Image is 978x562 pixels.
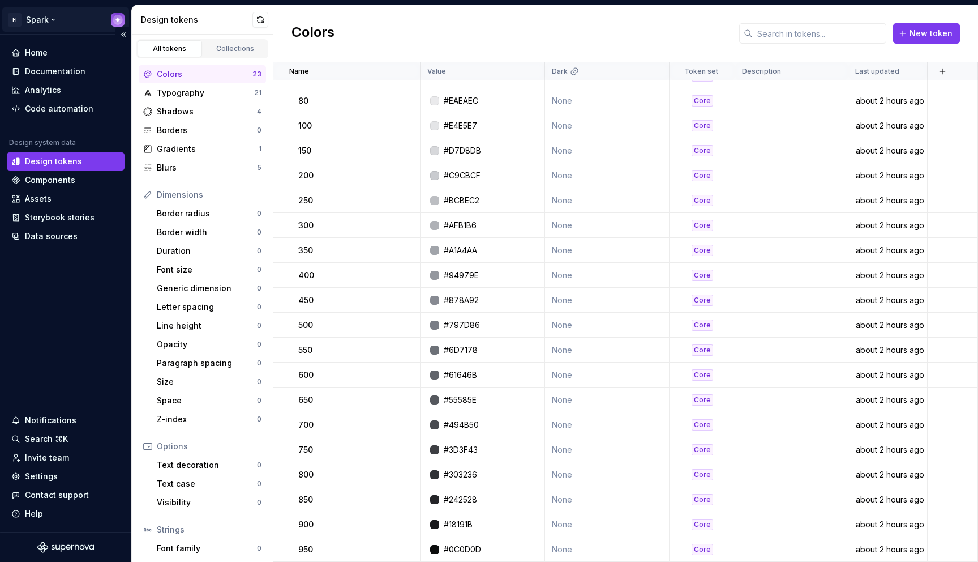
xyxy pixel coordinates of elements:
a: Design tokens [7,152,125,171]
div: Design system data [9,138,76,147]
div: Size [157,376,257,388]
div: Code automation [25,103,93,114]
div: #AFB1B6 [444,220,477,231]
div: Core [692,170,713,181]
a: Border width0 [152,223,266,241]
span: New token [910,28,953,39]
p: 750 [298,444,313,455]
div: Design tokens [141,14,252,25]
div: #6D7178 [444,344,478,356]
div: 0 [257,396,261,405]
a: Analytics [7,81,125,99]
div: #94979E [444,270,479,281]
div: Core [692,494,713,505]
td: None [545,113,670,138]
div: Data sources [25,231,78,242]
p: 500 [298,320,313,331]
div: FI [8,13,22,27]
td: None [545,138,670,163]
p: 300 [298,220,314,231]
td: None [545,512,670,537]
button: Search ⌘K [7,430,125,448]
p: 650 [298,394,313,406]
a: Text decoration0 [152,456,266,474]
div: Space [157,395,257,406]
div: 0 [257,415,261,424]
div: #303236 [444,469,477,480]
div: about 2 hours ago [849,195,926,206]
td: None [545,163,670,188]
p: 400 [298,270,314,281]
div: Invite team [25,452,69,463]
div: Contact support [25,489,89,501]
a: Settings [7,467,125,486]
a: Font family0 [152,539,266,557]
div: Core [692,95,713,107]
p: 150 [298,145,311,156]
p: Token set [684,67,718,76]
td: None [545,313,670,338]
div: Gradients [157,143,259,155]
a: Assets [7,190,125,208]
p: 850 [298,494,313,505]
div: Core [692,419,713,431]
div: Core [692,195,713,206]
svg: Supernova Logo [37,542,94,553]
div: about 2 hours ago [849,419,926,431]
a: Components [7,171,125,189]
td: None [545,537,670,562]
td: None [545,88,670,113]
div: #55585E [444,394,477,406]
div: about 2 hours ago [849,170,926,181]
td: None [545,238,670,263]
div: 0 [257,359,261,368]
td: None [545,487,670,512]
div: Font size [157,264,257,275]
a: Borders0 [139,121,266,139]
a: Opacity0 [152,335,266,354]
div: Colors [157,69,252,80]
div: about 2 hours ago [849,145,926,156]
div: about 2 hours ago [849,394,926,406]
a: Z-index0 [152,410,266,428]
p: Description [742,67,781,76]
div: Line height [157,320,257,331]
div: 5 [257,163,261,172]
div: Design tokens [25,156,82,167]
div: #878A92 [444,295,479,306]
div: Core [692,544,713,555]
div: All tokens [141,44,198,53]
div: 0 [257,126,261,135]
a: Storybook stories [7,208,125,227]
a: Code automation [7,100,125,118]
div: #0C0D0D [444,544,481,555]
a: Font size0 [152,261,266,279]
div: Shadows [157,106,257,117]
p: 600 [298,369,314,381]
div: Font family [157,543,257,554]
div: Dimensions [157,189,261,201]
img: Design System Manager [111,13,125,27]
a: Text case0 [152,475,266,493]
div: 0 [257,461,261,470]
div: about 2 hours ago [849,369,926,381]
input: Search in tokens... [753,23,886,44]
div: Core [692,145,713,156]
a: Size0 [152,373,266,391]
div: Home [25,47,48,58]
td: None [545,437,670,462]
a: Shadows4 [139,103,266,121]
div: 0 [257,284,261,293]
div: about 2 hours ago [849,519,926,530]
div: Border radius [157,208,257,219]
td: None [545,462,670,487]
p: 200 [298,170,314,181]
td: None [545,213,670,238]
div: about 2 hours ago [849,120,926,131]
div: about 2 hours ago [849,544,926,555]
div: about 2 hours ago [849,469,926,480]
div: Core [692,220,713,231]
a: Line height0 [152,317,266,335]
div: Notifications [25,415,76,426]
div: about 2 hours ago [849,295,926,306]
